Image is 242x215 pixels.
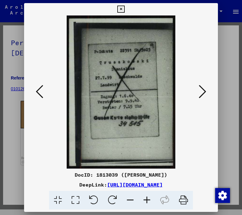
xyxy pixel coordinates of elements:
div: DocID: 1813039 ([PERSON_NAME]) [24,171,218,178]
a: [URL][DOMAIN_NAME] [107,182,163,188]
div: DeepLink: [24,181,218,188]
div: Change consent [215,188,230,203]
img: Change consent [215,188,230,203]
img: 001.jpg [45,15,197,169]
